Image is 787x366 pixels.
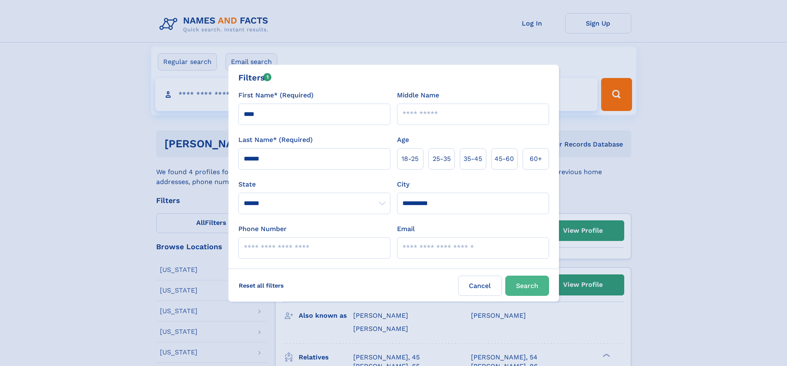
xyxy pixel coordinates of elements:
label: Email [397,224,415,234]
span: 60+ [530,154,542,164]
span: 35‑45 [464,154,482,164]
label: State [238,179,390,189]
span: 25‑35 [433,154,451,164]
label: Middle Name [397,90,439,100]
span: 18‑25 [402,154,418,164]
label: Age [397,135,409,145]
label: City [397,179,409,189]
button: Search [505,276,549,296]
span: 45‑60 [495,154,514,164]
label: Cancel [458,276,502,296]
label: Reset all filters [233,276,289,295]
label: Phone Number [238,224,287,234]
label: Last Name* (Required) [238,135,313,145]
label: First Name* (Required) [238,90,314,100]
div: Filters [238,71,272,84]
